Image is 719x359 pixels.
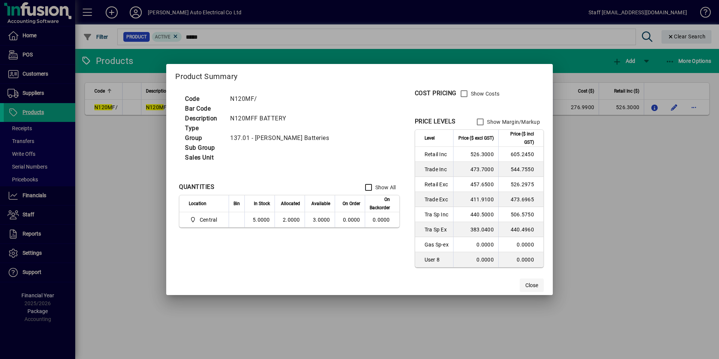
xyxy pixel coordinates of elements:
[458,134,494,142] span: Price ($ excl GST)
[425,256,449,263] span: User 8
[525,281,538,289] span: Close
[425,196,449,203] span: Trade Exc
[181,123,226,133] td: Type
[275,212,305,227] td: 2.0000
[181,153,226,163] td: Sales Unit
[254,199,270,208] span: In Stock
[181,94,226,104] td: Code
[453,207,498,222] td: 440.5000
[374,184,396,191] label: Show All
[305,212,335,227] td: 3.0000
[179,183,214,192] div: QUANTITIES
[425,166,449,173] span: Trade Inc
[425,134,435,142] span: Level
[498,177,543,192] td: 526.2975
[453,192,498,207] td: 411.9100
[425,181,449,188] span: Retail Exc
[485,118,540,126] label: Show Margin/Markup
[189,199,206,208] span: Location
[200,216,217,224] span: Central
[453,252,498,267] td: 0.0000
[453,222,498,237] td: 383.0400
[425,241,449,248] span: Gas Sp-ex
[181,114,226,123] td: Description
[226,133,338,143] td: 137.01 - [PERSON_NAME] Batteries
[189,215,220,224] span: Central
[425,151,449,158] span: Retail Inc
[370,195,390,212] span: On Backorder
[365,212,399,227] td: 0.0000
[343,199,360,208] span: On Order
[498,222,543,237] td: 440.4960
[498,162,543,177] td: 544.7550
[181,104,226,114] td: Bar Code
[498,252,543,267] td: 0.0000
[453,177,498,192] td: 457.6500
[311,199,330,208] span: Available
[181,143,226,153] td: Sub Group
[453,237,498,252] td: 0.0000
[244,212,275,227] td: 5.0000
[498,207,543,222] td: 506.5750
[226,94,338,104] td: N120MF/
[498,192,543,207] td: 473.6965
[226,114,338,123] td: N120MFF BATTERY
[520,278,544,292] button: Close
[469,90,500,97] label: Show Costs
[453,147,498,162] td: 526.3000
[415,117,456,126] div: PRICE LEVELS
[281,199,300,208] span: Allocated
[415,89,457,98] div: COST PRICING
[234,199,240,208] span: Bin
[503,130,534,146] span: Price ($ incl GST)
[425,211,449,218] span: Tra Sp Inc
[181,133,226,143] td: Group
[425,226,449,233] span: Tra Sp Ex
[498,237,543,252] td: 0.0000
[166,64,553,86] h2: Product Summary
[343,217,360,223] span: 0.0000
[498,147,543,162] td: 605.2450
[453,162,498,177] td: 473.7000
